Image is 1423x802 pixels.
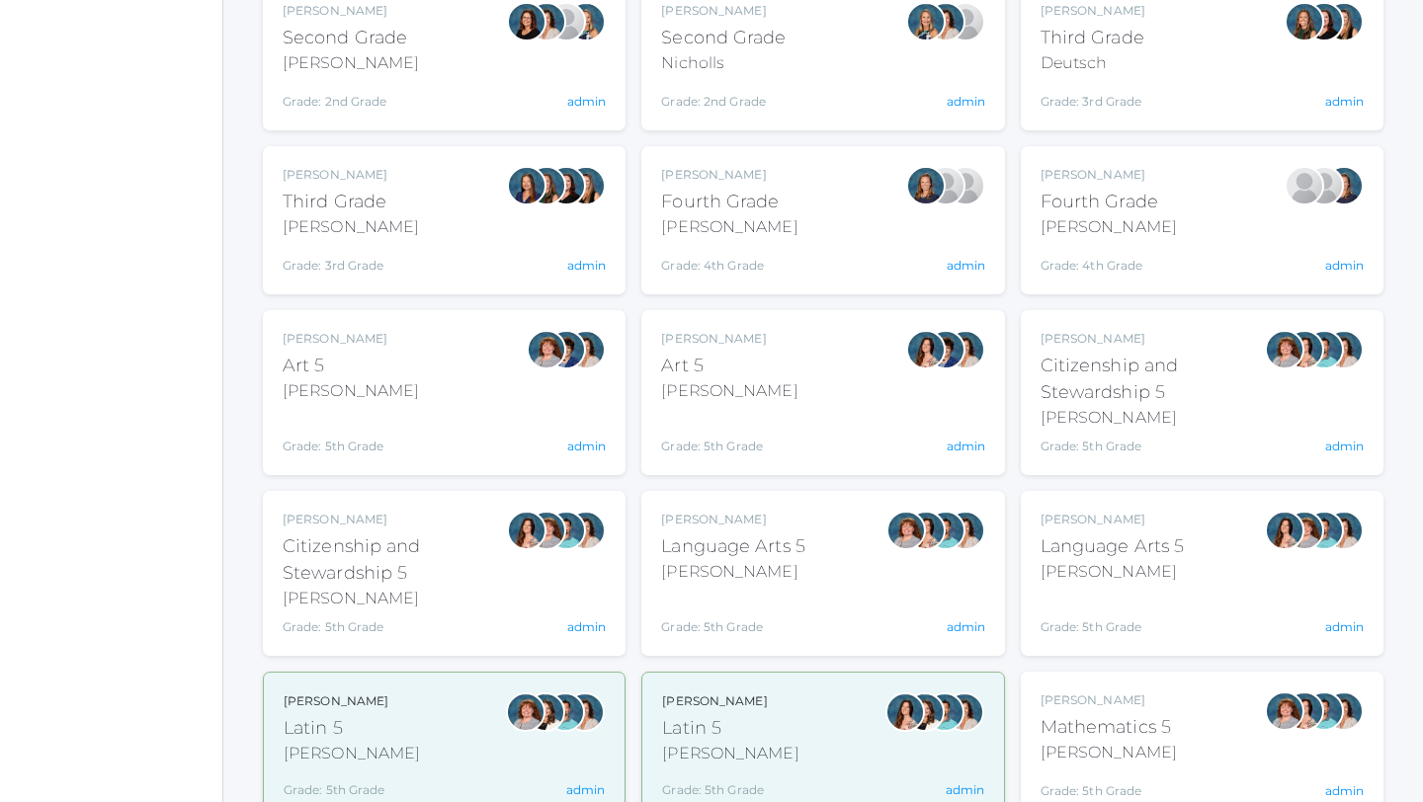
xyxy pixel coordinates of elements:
[566,2,606,41] div: Courtney Nicholls
[546,2,586,41] div: Sarah Armstrong
[1324,2,1364,41] div: Juliana Fowler
[283,51,419,75] div: [PERSON_NAME]
[1041,353,1265,406] div: Citizenship and Stewardship 5
[1325,619,1364,634] a: admin
[283,511,507,528] div: [PERSON_NAME]
[661,330,797,348] div: [PERSON_NAME]
[661,25,786,51] div: Second Grade
[284,773,420,799] div: Grade: 5th Grade
[283,353,419,379] div: Art 5
[567,439,606,453] a: admin
[283,83,419,111] div: Grade: 2nd Grade
[1041,215,1177,239] div: [PERSON_NAME]
[1325,439,1364,453] a: admin
[1041,592,1185,636] div: Grade: 5th Grade
[567,94,606,109] a: admin
[546,511,586,550] div: Westen Taylor
[545,692,585,732] div: Westen Taylor
[1304,166,1344,205] div: Heather Porter
[1041,741,1177,764] div: [PERSON_NAME]
[926,166,965,205] div: Lydia Chaffin
[1324,691,1364,731] div: Cari Burke
[527,511,566,550] div: Sarah Bence
[1324,511,1364,550] div: Cari Burke
[926,511,965,550] div: Westen Taylor
[662,715,798,742] div: Latin 5
[661,560,805,584] div: [PERSON_NAME]
[284,692,420,710] div: [PERSON_NAME]
[546,166,586,205] div: Katie Watters
[1041,533,1185,560] div: Language Arts 5
[565,692,605,732] div: Cari Burke
[661,166,797,184] div: [PERSON_NAME]
[1041,247,1177,275] div: Grade: 4th Grade
[1041,2,1145,20] div: [PERSON_NAME]
[1304,511,1344,550] div: Westen Taylor
[1041,166,1177,184] div: [PERSON_NAME]
[1304,330,1344,369] div: Westen Taylor
[1325,94,1364,109] a: admin
[546,330,586,369] div: Carolyn Sugimoto
[283,166,419,184] div: [PERSON_NAME]
[527,2,566,41] div: Cari Burke
[1304,2,1344,41] div: Katie Watters
[283,618,507,636] div: Grade: 5th Grade
[1041,83,1145,111] div: Grade: 3rd Grade
[1041,714,1177,741] div: Mathematics 5
[567,258,606,273] a: admin
[662,742,798,765] div: [PERSON_NAME]
[1285,2,1324,41] div: Andrea Deutsch
[906,166,946,205] div: Ellie Bradley
[661,51,786,75] div: Nicholls
[926,2,965,41] div: Cari Burke
[283,247,419,275] div: Grade: 3rd Grade
[1285,330,1324,369] div: Rebecca Salazar
[947,619,985,634] a: admin
[283,533,507,587] div: Citizenship and Stewardship 5
[283,25,419,51] div: Second Grade
[1041,330,1265,348] div: [PERSON_NAME]
[661,533,805,560] div: Language Arts 5
[566,166,606,205] div: Juliana Fowler
[661,511,805,528] div: [PERSON_NAME]
[1265,691,1304,731] div: Sarah Bence
[885,692,925,732] div: Rebecca Salazar
[661,411,797,455] div: Grade: 5th Grade
[1325,783,1364,798] a: admin
[925,692,964,732] div: Westen Taylor
[661,83,786,111] div: Grade: 2nd Grade
[947,439,985,453] a: admin
[1324,330,1364,369] div: Cari Burke
[284,742,420,765] div: [PERSON_NAME]
[507,2,546,41] div: Emily Balli
[661,379,797,403] div: [PERSON_NAME]
[946,166,985,205] div: Heather Porter
[1041,25,1145,51] div: Third Grade
[566,330,606,369] div: Cari Burke
[947,94,985,109] a: admin
[661,215,797,239] div: [PERSON_NAME]
[283,2,419,20] div: [PERSON_NAME]
[1041,51,1145,75] div: Deutsch
[926,330,965,369] div: Carolyn Sugimoto
[947,258,985,273] a: admin
[283,379,419,403] div: [PERSON_NAME]
[1324,166,1364,205] div: Ellie Bradley
[906,330,946,369] div: Rebecca Salazar
[661,247,797,275] div: Grade: 4th Grade
[527,330,566,369] div: Sarah Bence
[1041,406,1265,430] div: [PERSON_NAME]
[1041,691,1177,709] div: [PERSON_NAME]
[1265,511,1304,550] div: Rebecca Salazar
[526,692,565,732] div: Teresa Deutsch
[566,782,605,797] a: admin
[1285,166,1324,205] div: Lydia Chaffin
[507,166,546,205] div: Lori Webster
[661,189,797,215] div: Fourth Grade
[661,592,805,636] div: Grade: 5th Grade
[945,692,984,732] div: Cari Burke
[662,773,798,799] div: Grade: 5th Grade
[886,511,926,550] div: Sarah Bence
[1041,189,1177,215] div: Fourth Grade
[946,2,985,41] div: Sarah Armstrong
